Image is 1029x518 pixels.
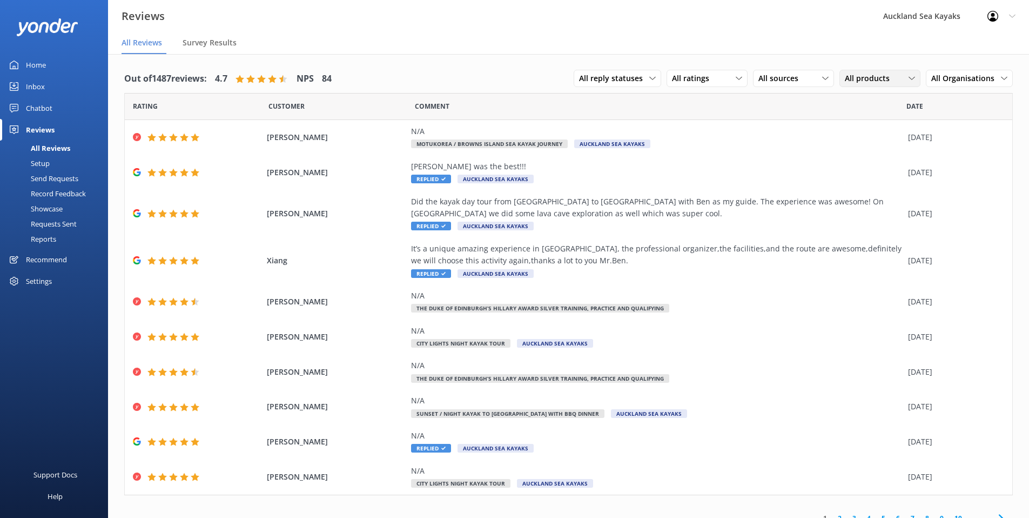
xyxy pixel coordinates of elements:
[267,401,406,413] span: [PERSON_NAME]
[267,208,406,220] span: [PERSON_NAME]
[908,296,999,308] div: [DATE]
[517,339,593,348] span: Auckland Sea Kayaks
[26,119,55,141] div: Reviews
[133,101,158,111] span: Date
[6,156,108,171] a: Setup
[6,171,78,186] div: Send Requests
[215,72,227,86] h4: 4.7
[26,76,45,97] div: Inbox
[6,141,108,156] a: All Reviews
[908,436,999,448] div: [DATE]
[845,72,896,84] span: All products
[183,37,237,48] span: Survey Results
[758,72,805,84] span: All sources
[6,201,108,216] a: Showcase
[906,101,923,111] span: Date
[411,290,903,302] div: N/A
[411,325,903,337] div: N/A
[458,175,534,183] span: Auckland Sea Kayaks
[6,156,50,171] div: Setup
[908,331,999,343] div: [DATE]
[6,231,108,247] a: Reports
[411,125,903,137] div: N/A
[411,465,903,477] div: N/A
[267,366,406,378] span: [PERSON_NAME]
[411,269,451,278] span: Replied
[16,18,78,36] img: yonder-white-logo.png
[48,486,63,507] div: Help
[908,167,999,178] div: [DATE]
[267,131,406,143] span: [PERSON_NAME]
[33,464,77,486] div: Support Docs
[124,72,207,86] h4: Out of 1487 reviews:
[6,231,56,247] div: Reports
[458,444,534,453] span: Auckland Sea Kayaks
[6,186,108,201] a: Record Feedback
[6,171,108,186] a: Send Requests
[411,243,903,267] div: It’s a unique amazing experience in [GEOGRAPHIC_DATA], the professional organizer,the facilities,...
[908,255,999,267] div: [DATE]
[268,101,305,111] span: Date
[6,141,70,156] div: All Reviews
[411,140,568,148] span: Motukorea / Browns Island Sea Kayak Journey
[411,196,903,220] div: Did the kayak day tour from [GEOGRAPHIC_DATA] to [GEOGRAPHIC_DATA] with Ben as my guide. The expe...
[411,360,903,371] div: N/A
[411,430,903,442] div: N/A
[267,296,406,308] span: [PERSON_NAME]
[411,444,451,453] span: Replied
[908,208,999,220] div: [DATE]
[411,395,903,407] div: N/A
[415,101,449,111] span: Question
[411,304,669,313] span: The Duke of Edinburgh’s Hillary Award SILVER training, practice and qualifying
[908,471,999,483] div: [DATE]
[267,167,406,178] span: [PERSON_NAME]
[411,479,510,488] span: City Lights Night Kayak Tour
[26,270,52,292] div: Settings
[267,331,406,343] span: [PERSON_NAME]
[122,8,165,25] h3: Reviews
[411,339,510,348] span: City Lights Night Kayak Tour
[908,401,999,413] div: [DATE]
[411,374,669,383] span: The Duke of Edinburgh’s Hillary Award SILVER training, practice and qualifying
[579,72,649,84] span: All reply statuses
[297,72,314,86] h4: NPS
[672,72,716,84] span: All ratings
[411,175,451,183] span: Replied
[322,72,332,86] h4: 84
[267,471,406,483] span: [PERSON_NAME]
[26,249,67,270] div: Recommend
[6,201,63,216] div: Showcase
[6,216,77,231] div: Requests Sent
[26,97,52,119] div: Chatbot
[411,222,451,230] span: Replied
[267,255,406,267] span: Xiang
[908,366,999,378] div: [DATE]
[931,72,1001,84] span: All Organisations
[267,436,406,448] span: [PERSON_NAME]
[574,140,650,148] span: Auckland Sea Kayaks
[411,161,903,172] div: [PERSON_NAME] was the best!!!
[517,479,593,488] span: Auckland Sea Kayaks
[458,222,534,230] span: Auckland Sea Kayaks
[6,186,86,201] div: Record Feedback
[6,216,108,231] a: Requests Sent
[908,131,999,143] div: [DATE]
[611,409,687,418] span: Auckland Sea Kayaks
[26,54,46,76] div: Home
[458,269,534,278] span: Auckland Sea Kayaks
[122,37,162,48] span: All Reviews
[411,409,604,418] span: Sunset / Night Kayak to [GEOGRAPHIC_DATA] with BBQ Dinner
